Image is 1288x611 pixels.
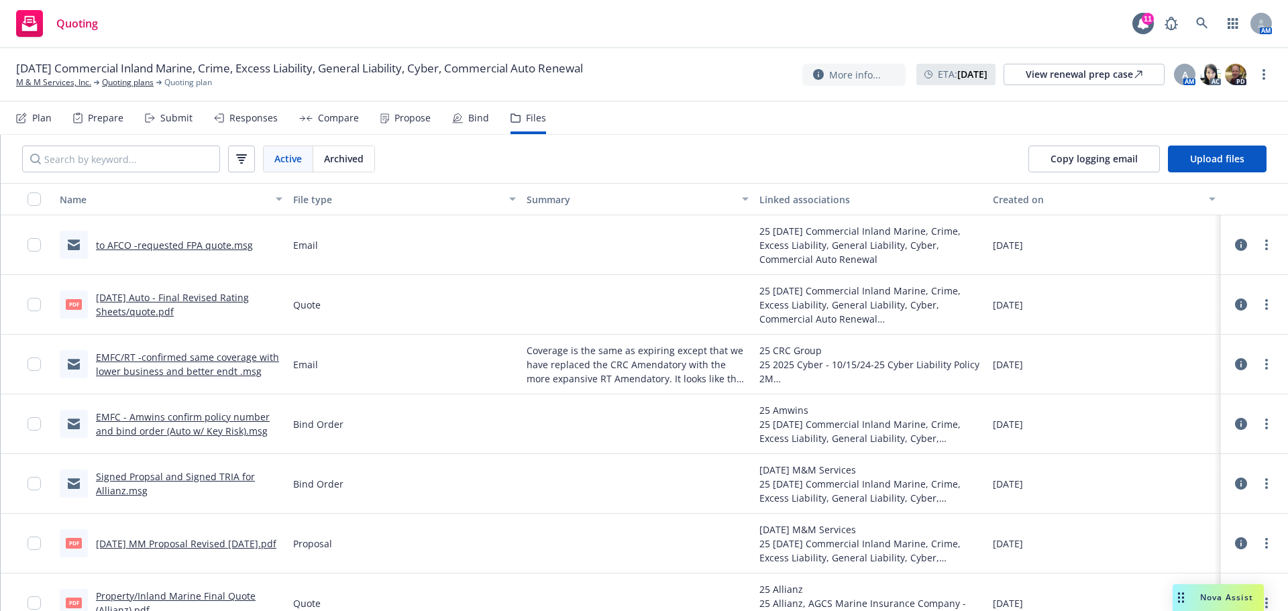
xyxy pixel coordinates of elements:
[28,477,41,490] input: Toggle Row Selected
[16,60,583,76] span: [DATE] Commercial Inland Marine, Crime, Excess Liability, General Liability, Cyber, Commercial Au...
[32,113,52,123] div: Plan
[993,238,1023,252] span: [DATE]
[1256,66,1272,82] a: more
[96,537,276,550] a: [DATE] MM Proposal Revised [DATE].pdf
[293,238,318,252] span: Email
[1258,476,1275,492] a: more
[293,357,318,372] span: Email
[1168,146,1267,172] button: Upload files
[1258,237,1275,253] a: more
[1051,152,1138,165] span: Copy logging email
[759,417,982,445] div: 25 [DATE] Commercial Inland Marine, Crime, Excess Liability, General Liability, Cyber, Commercial...
[394,113,431,123] div: Propose
[1142,13,1154,25] div: 11
[1199,64,1221,85] img: photo
[759,343,982,357] div: 25 CRC Group
[993,298,1023,312] span: [DATE]
[96,291,249,318] a: [DATE] Auto - Final Revised Rating Sheets/quote.pdf
[1258,356,1275,372] a: more
[993,417,1023,431] span: [DATE]
[1225,64,1246,85] img: photo
[293,417,343,431] span: Bind Order
[759,192,982,207] div: Linked associations
[468,113,489,123] div: Bind
[293,477,343,491] span: Bind Order
[96,239,253,252] a: to AFCO -requested FPA quote.msg
[164,76,212,89] span: Quoting plan
[54,183,288,215] button: Name
[28,357,41,371] input: Toggle Row Selected
[987,183,1221,215] button: Created on
[28,537,41,550] input: Toggle Row Selected
[759,477,982,505] div: 25 [DATE] Commercial Inland Marine, Crime, Excess Liability, General Liability, Cyber, Commercial...
[28,298,41,311] input: Toggle Row Selected
[957,68,987,80] strong: [DATE]
[293,298,321,312] span: Quote
[96,410,270,437] a: EMFC - Amwins confirm policy number and bind order (Auto w/ Key Risk).msg
[938,67,987,81] span: ETA :
[1028,146,1160,172] button: Copy logging email
[759,537,982,565] div: 25 [DATE] Commercial Inland Marine, Crime, Excess Liability, General Liability, Cyber, Commercial...
[28,596,41,610] input: Toggle Row Selected
[1189,10,1216,37] a: Search
[754,183,987,215] button: Linked associations
[1258,535,1275,551] a: more
[1026,64,1142,85] div: View renewal prep case
[96,351,279,378] a: EMFC/RT -confirmed same coverage with lower business and better endt .msg
[318,113,359,123] div: Compare
[1258,416,1275,432] a: more
[1173,584,1189,611] div: Drag to move
[1200,592,1253,603] span: Nova Assist
[802,64,906,86] button: More info...
[993,537,1023,551] span: [DATE]
[993,192,1201,207] div: Created on
[229,113,278,123] div: Responses
[1258,595,1275,611] a: more
[759,522,982,537] div: [DATE] M&M Services
[28,417,41,431] input: Toggle Row Selected
[829,68,881,82] span: More info...
[293,192,501,207] div: File type
[1173,584,1264,611] button: Nova Assist
[28,238,41,252] input: Toggle Row Selected
[11,5,103,42] a: Quoting
[759,224,982,266] div: 25 [DATE] Commercial Inland Marine, Crime, Excess Liability, General Liability, Cyber, Commercial...
[22,146,220,172] input: Search by keyword...
[1190,152,1244,165] span: Upload files
[759,463,982,477] div: [DATE] M&M Services
[993,477,1023,491] span: [DATE]
[1220,10,1246,37] a: Switch app
[527,343,749,386] span: Coverage is the same as expiring except that we have replaced the CRC Amendatory with the more ex...
[1258,296,1275,313] a: more
[526,113,546,123] div: Files
[521,183,755,215] button: Summary
[16,76,91,89] a: M & M Services, Inc.
[759,357,982,386] div: 25 2025 Cyber - 10/15/24-25 Cyber Liability Policy 2M
[56,18,98,29] span: Quoting
[66,299,82,309] span: pdf
[1158,10,1185,37] a: Report a Bug
[88,113,123,123] div: Prepare
[66,598,82,608] span: pdf
[527,192,735,207] div: Summary
[1182,68,1188,82] span: A
[60,192,268,207] div: Name
[759,403,982,417] div: 25 Amwins
[28,192,41,206] input: Select all
[274,152,302,166] span: Active
[759,582,982,596] div: 25 Allianz
[66,538,82,548] span: pdf
[759,284,982,326] div: 25 [DATE] Commercial Inland Marine, Crime, Excess Liability, General Liability, Cyber, Commercial...
[1004,64,1165,85] a: View renewal prep case
[96,470,255,497] a: Signed Propsal and Signed TRIA for Allianz.msg
[160,113,193,123] div: Submit
[288,183,521,215] button: File type
[293,596,321,610] span: Quote
[993,596,1023,610] span: [DATE]
[102,76,154,89] a: Quoting plans
[293,537,332,551] span: Proposal
[993,357,1023,372] span: [DATE]
[324,152,364,166] span: Archived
